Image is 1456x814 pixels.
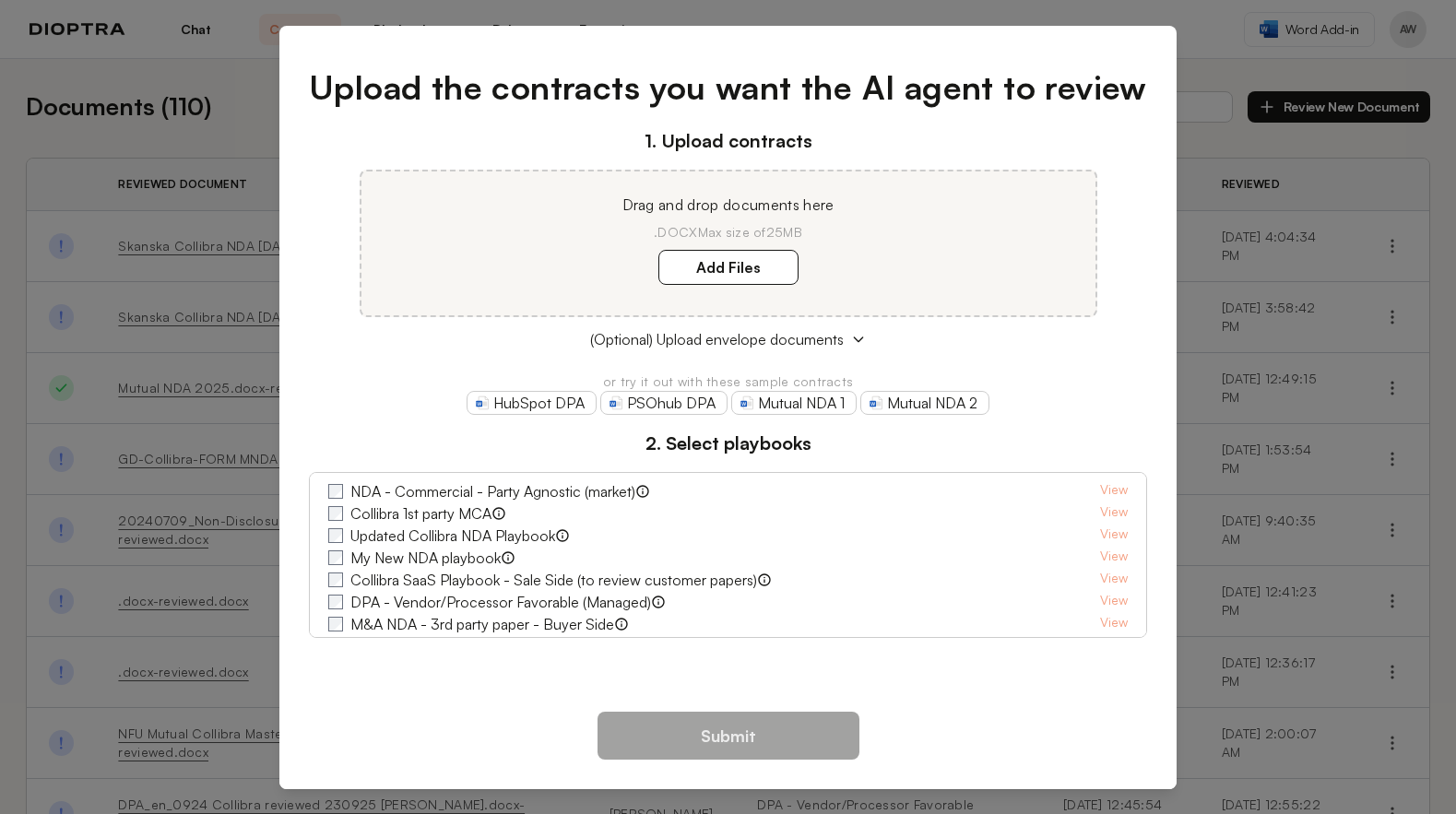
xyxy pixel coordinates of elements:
h1: Upload the contracts you want the AI agent to review [309,63,1147,112]
a: View [1100,635,1128,657]
a: View [1100,547,1128,569]
label: Procurement - SaaS - Customer Favorable (Managed) [350,635,700,657]
label: DPA - Vendor/Processor Favorable (Managed) [350,591,651,613]
button: (Optional) Upload envelope documents [309,328,1147,350]
label: Collibra SaaS Playbook - Sale Side (to review customer papers) [350,569,757,591]
a: PSOhub DPA [600,391,728,415]
p: or try it out with these sample contracts [309,372,1147,391]
h3: 1. Upload contracts [309,127,1147,155]
label: Collibra 1st party MCA [350,502,491,525]
a: View [1100,591,1128,613]
a: Mutual NDA 1 [731,391,857,415]
a: View [1100,502,1128,525]
p: .DOCX Max size of 25MB [384,223,1073,242]
label: M&A NDA - 3rd party paper - Buyer Side [350,613,614,635]
p: Drag and drop documents here [384,194,1073,216]
a: View [1100,569,1128,591]
label: NDA - Commercial - Party Agnostic (market) [350,480,635,502]
button: Submit [598,712,859,760]
a: View [1100,525,1128,547]
a: View [1100,480,1128,502]
a: HubSpot DPA [467,391,597,415]
label: Add Files [658,250,799,285]
a: Mutual NDA 2 [860,391,989,415]
label: Updated Collibra NDA Playbook [350,525,555,547]
label: My New NDA playbook [350,547,501,569]
span: (Optional) Upload envelope documents [590,328,844,350]
h3: 2. Select playbooks [309,430,1147,457]
a: View [1100,613,1128,635]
